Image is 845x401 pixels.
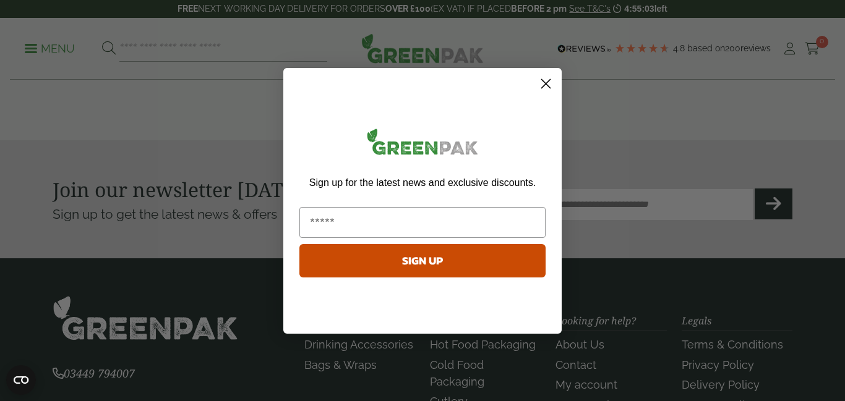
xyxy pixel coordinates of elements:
button: Open CMP widget [6,365,36,395]
button: SIGN UP [299,244,546,277]
input: Email [299,207,546,238]
span: Sign up for the latest news and exclusive discounts. [309,177,536,188]
img: greenpak_logo [299,124,546,165]
button: Close dialog [535,73,557,95]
